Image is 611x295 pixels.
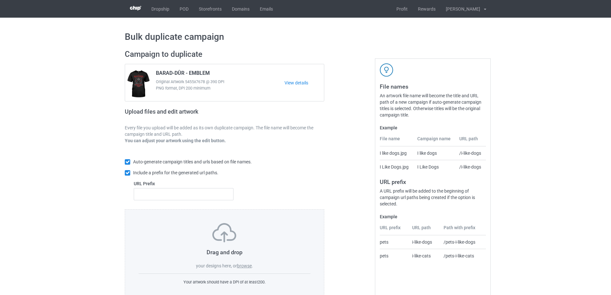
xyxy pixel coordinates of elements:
[409,249,440,263] td: i-like-cats
[156,70,210,79] span: BARAD-DÛR - EMBLEM
[380,63,393,77] img: svg+xml;base64,PD94bWwgdmVyc2lvbj0iMS4wIiBlbmNvZGluZz0iVVRGLTgiPz4KPHN2ZyB3aWR0aD0iNDJweCIgaGVpZ2...
[212,223,236,242] img: svg+xml;base64,PD94bWwgdmVyc2lvbj0iMS4wIiBlbmNvZGluZz0iVVRGLTgiPz4KPHN2ZyB3aWR0aD0iNzVweCIgaGVpZ2...
[125,49,324,59] h2: Campaign to duplicate
[409,235,440,249] td: i-like-dogs
[441,1,480,17] div: [PERSON_NAME]
[409,224,440,235] th: URL path
[196,263,237,268] span: your designs here, or
[237,263,252,268] label: browse
[380,213,486,220] label: Example
[380,178,486,186] h3: URL prefix
[440,224,486,235] th: Path with prefix
[134,180,233,187] label: URL Prefix
[380,135,413,146] th: File name
[440,249,486,263] td: /pets-i-like-cats
[380,188,486,207] div: A URL prefix will be added to the beginning of campaign url paths being created if the option is ...
[130,6,141,11] img: 3d383065fc803cdd16c62507c020ddf8.png
[380,224,409,235] th: URL prefix
[380,146,413,160] td: I like dogs.jpg
[125,138,226,143] b: You can adjust your artwork using the edit button.
[414,160,456,174] td: I Like Dogs
[456,146,486,160] td: /i-like-dogs
[456,135,486,146] th: URL path
[380,249,409,263] td: pets
[125,31,486,43] h1: Bulk duplicate campaign
[133,170,218,175] span: Include a prefix for the generated url paths.
[252,263,253,268] span: .
[125,125,324,137] p: Every file you upload will be added as its own duplicate campaign. The file name will become the ...
[183,280,266,284] span: Your artwork should have a DPI of at least 200 .
[380,125,486,131] label: Example
[125,108,244,120] h2: Upload files and edit artwork
[380,235,409,249] td: pets
[380,83,486,90] h3: File names
[414,135,456,146] th: Campaign name
[156,79,284,85] span: Original Artwork 5455x7678 @ 390 DPI
[414,146,456,160] td: I like dogs
[380,160,413,174] td: I Like Dogs.jpg
[284,80,324,86] a: View details
[456,160,486,174] td: /i-like-dogs
[133,159,252,164] span: Auto-generate campaign titles and urls based on file names.
[156,85,284,91] span: PNG format, DPI 200 minimum
[380,92,486,118] div: An artwork file name will become the title and URL path of a new campaign if auto-generate campai...
[440,235,486,249] td: /pets-i-like-dogs
[139,248,310,256] h3: Drag and drop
